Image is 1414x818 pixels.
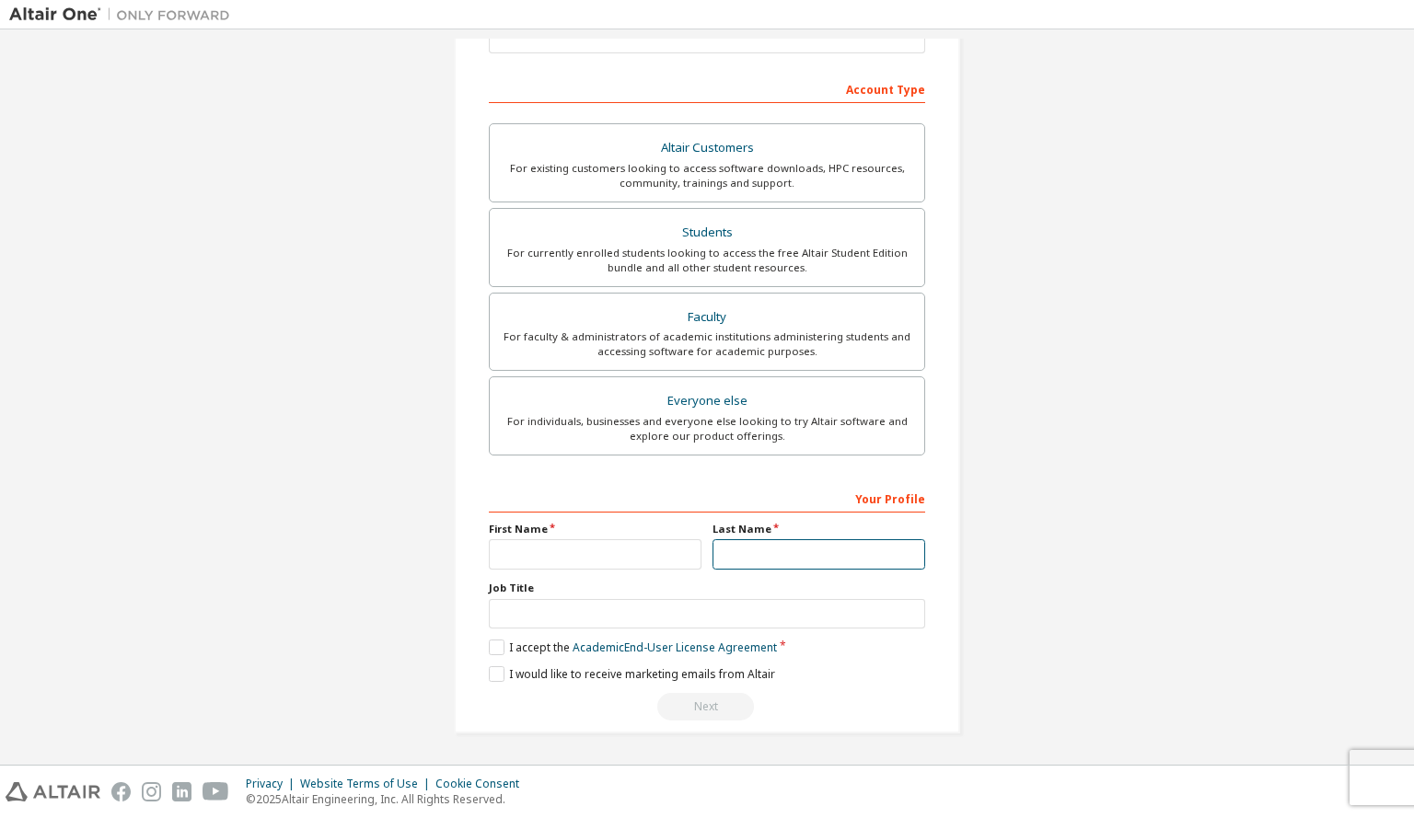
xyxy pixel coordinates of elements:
div: Faculty [501,305,913,330]
div: Website Terms of Use [300,777,435,791]
div: For faculty & administrators of academic institutions administering students and accessing softwa... [501,329,913,359]
div: Altair Customers [501,135,913,161]
label: I accept the [489,639,777,655]
div: For currently enrolled students looking to access the free Altair Student Edition bundle and all ... [501,246,913,275]
img: youtube.svg [203,782,229,801]
label: Job Title [489,581,925,595]
label: Last Name [713,522,925,536]
div: Privacy [246,777,300,791]
p: © 2025 Altair Engineering, Inc. All Rights Reserved. [246,791,530,807]
div: For existing customers looking to access software downloads, HPC resources, community, trainings ... [501,161,913,190]
img: instagram.svg [142,782,161,801]
div: Your Profile [489,483,925,513]
img: altair_logo.svg [6,782,100,801]
img: facebook.svg [111,782,131,801]
div: Account Type [489,74,925,103]
div: Students [501,220,913,246]
img: Altair One [9,6,239,24]
div: Everyone else [501,388,913,414]
div: Read and acccept EULA to continue [489,693,925,720]
div: Cookie Consent [435,777,530,791]
div: For individuals, businesses and everyone else looking to try Altair software and explore our prod... [501,414,913,444]
label: First Name [489,522,701,536]
label: I would like to receive marketing emails from Altair [489,666,775,682]
img: linkedin.svg [172,782,191,801]
a: Academic End-User License Agreement [573,639,777,655]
